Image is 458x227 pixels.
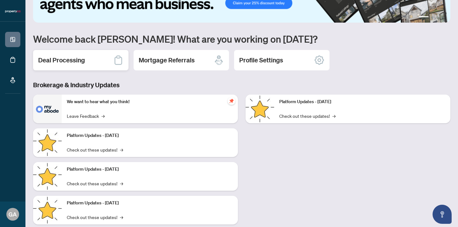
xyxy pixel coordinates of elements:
[67,180,123,187] a: Check out these updates!→
[33,81,450,89] h3: Brokerage & Industry Updates
[279,112,336,119] a: Check out these updates!→
[5,10,20,13] img: logo
[33,95,62,123] img: We want to hear what you think!
[33,128,62,157] img: Platform Updates - September 16, 2025
[239,56,283,65] h2: Profile Settings
[120,146,123,153] span: →
[279,98,445,105] p: Platform Updates - [DATE]
[419,16,429,19] button: 1
[433,205,452,224] button: Open asap
[246,95,274,123] img: Platform Updates - June 23, 2025
[33,196,62,224] img: Platform Updates - July 8, 2025
[33,162,62,191] img: Platform Updates - July 21, 2025
[441,16,444,19] button: 4
[431,16,434,19] button: 2
[120,214,123,221] span: →
[120,180,123,187] span: →
[332,112,336,119] span: →
[228,97,235,105] span: pushpin
[9,210,17,219] span: GA
[436,16,439,19] button: 3
[67,132,233,139] p: Platform Updates - [DATE]
[33,33,450,45] h1: Welcome back [PERSON_NAME]! What are you working on [DATE]?
[67,146,123,153] a: Check out these updates!→
[139,56,195,65] h2: Mortgage Referrals
[38,56,85,65] h2: Deal Processing
[67,112,105,119] a: Leave Feedback→
[67,166,233,173] p: Platform Updates - [DATE]
[67,214,123,221] a: Check out these updates!→
[67,98,233,105] p: We want to hear what you think!
[67,200,233,207] p: Platform Updates - [DATE]
[101,112,105,119] span: →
